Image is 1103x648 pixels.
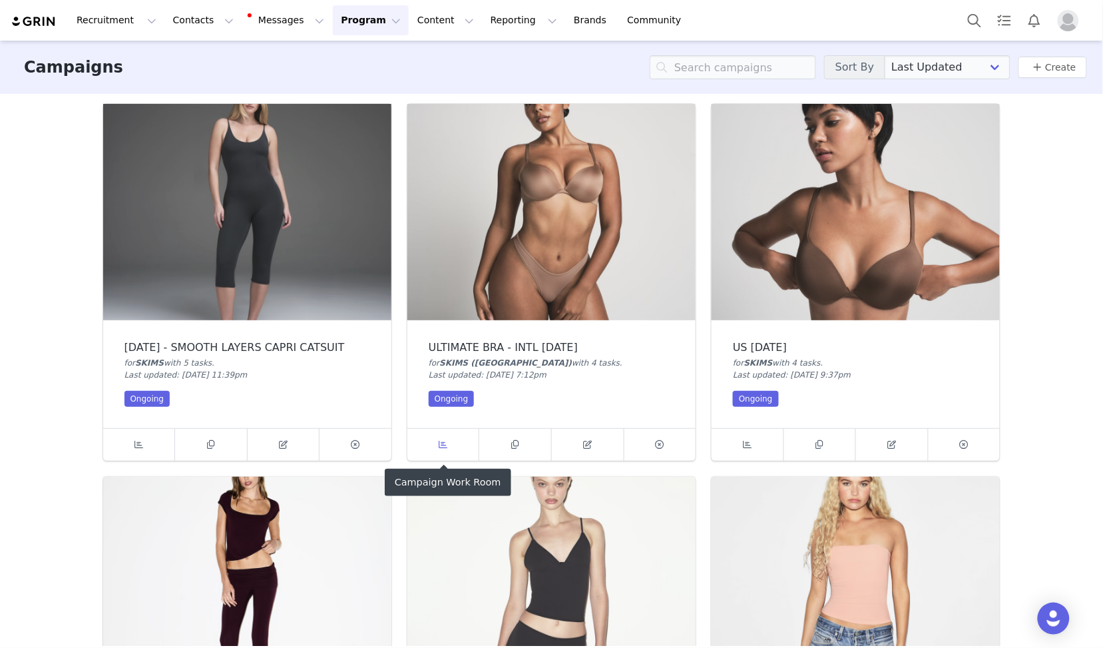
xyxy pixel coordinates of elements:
[24,55,123,79] h3: Campaigns
[1050,10,1092,31] button: Profile
[733,357,979,369] div: for with 4 task .
[1029,59,1076,75] a: Create
[1038,603,1070,635] div: Open Intercom Messenger
[208,358,212,368] span: s
[712,104,1000,320] img: US APRIL 2025
[124,357,370,369] div: for with 5 task .
[566,5,618,35] a: Brands
[124,391,170,407] div: Ongoing
[817,358,821,368] span: s
[620,5,696,35] a: Community
[650,55,816,79] input: Search campaigns
[11,15,57,28] img: grin logo
[1058,10,1079,31] img: placeholder-profile.jpg
[744,358,773,368] span: SKIMS
[124,342,370,354] div: [DATE] - SMOOTH LAYERS CAPRI CATSUIT
[135,358,164,368] span: SKIMS
[69,5,164,35] button: Recruitment
[733,391,779,407] div: Ongoing
[1020,5,1049,35] button: Notifications
[439,358,572,368] span: SKIMS ([GEOGRAPHIC_DATA])
[429,391,475,407] div: Ongoing
[733,342,979,354] div: US [DATE]
[165,5,242,35] button: Contacts
[429,369,674,381] div: Last updated: [DATE] 7:12pm
[429,357,674,369] div: for with 4 task .
[616,358,620,368] span: s
[990,5,1019,35] a: Tasks
[733,369,979,381] div: Last updated: [DATE] 9:37pm
[242,5,332,35] button: Messages
[1018,57,1087,78] button: Create
[333,5,409,35] button: Program
[103,104,391,320] img: OCT 2025 - SMOOTH LAYERS CAPRI CATSUIT
[429,342,674,354] div: ULTIMATE BRA - INTL [DATE]
[124,369,370,381] div: Last updated: [DATE] 11:39pm
[407,104,696,320] img: ULTIMATE BRA - INTL OCT 2025
[960,5,989,35] button: Search
[409,5,482,35] button: Content
[385,469,511,496] div: Campaign Work Room
[483,5,565,35] button: Reporting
